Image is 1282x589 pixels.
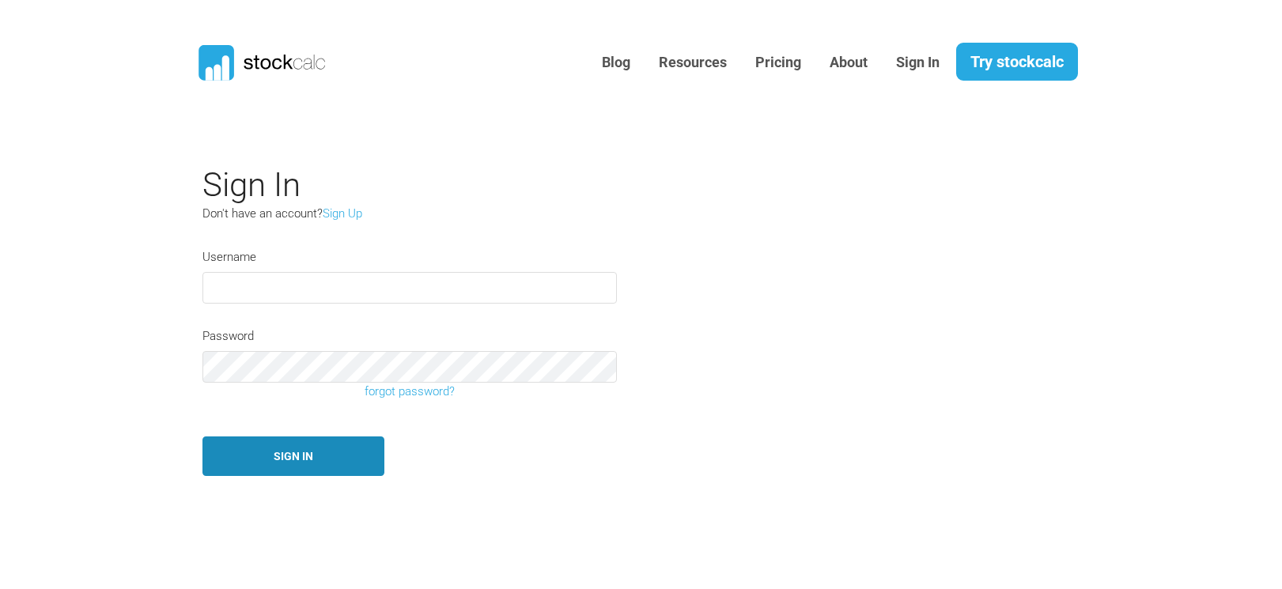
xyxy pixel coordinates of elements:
button: Sign In [202,436,384,477]
p: Don't have an account? [202,205,566,223]
a: Pricing [743,43,813,82]
a: Resources [647,43,739,82]
a: forgot password? [191,383,629,401]
h2: Sign In [202,165,930,205]
a: Try stockcalc [956,43,1078,81]
a: Sign Up [323,206,362,221]
a: Sign In [884,43,951,82]
label: Username [202,248,256,266]
a: About [818,43,879,82]
a: Blog [590,43,642,82]
label: Password [202,327,254,345]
